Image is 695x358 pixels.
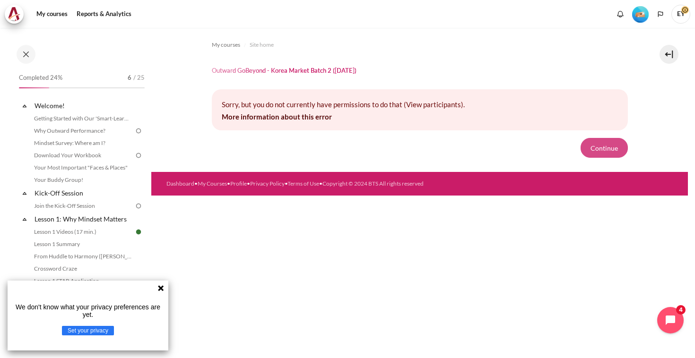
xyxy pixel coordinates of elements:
[322,180,424,187] a: Copyright © 2024 BTS All rights reserved
[212,41,240,49] span: My courses
[632,5,649,23] div: Level #2
[19,73,62,83] span: Completed 24%
[31,239,134,250] a: Lesson 1 Summary
[33,213,134,225] a: Lesson 1: Why Mindset Matters
[31,226,134,238] a: Lesson 1 Videos (17 min.)
[31,275,134,287] a: Lesson 1 STAR Application
[31,150,134,161] a: Download Your Workbook
[166,180,194,187] a: Dashboard
[33,99,134,112] a: Welcome!
[11,303,165,318] p: We don't know what your privacy preferences are yet.
[19,87,49,88] div: 24%
[151,28,688,172] section: Content
[33,5,71,24] a: My courses
[134,202,143,210] img: To do
[671,5,690,24] a: User menu
[31,200,134,212] a: Join the Kick-Off Session
[33,187,134,199] a: Kick-Off Session
[31,263,134,274] a: Crossword Craze
[198,180,227,187] a: My Courses
[31,174,134,186] a: Your Buddy Group!
[613,7,627,21] div: Show notification window with no new notifications
[31,251,134,262] a: From Huddle to Harmony ([PERSON_NAME]'s Story)
[62,326,114,335] button: Set your privacy
[20,214,29,224] span: Collapse
[222,99,618,110] p: Sorry, but you do not currently have permissions to do that (View participants).
[133,73,145,83] span: / 25
[653,7,668,21] button: Languages
[628,5,652,23] a: Level #2
[250,180,285,187] a: Privacy Policy
[250,39,274,51] a: Site home
[8,7,21,21] img: Architeck
[581,138,628,158] button: Continue
[212,37,628,52] nav: Navigation bar
[250,41,274,49] span: Site home
[632,6,649,23] img: Level #2
[230,180,247,187] a: Profile
[5,5,28,24] a: Architeck Architeck
[287,180,319,187] a: Terms of Use
[671,5,690,24] span: EY
[31,113,134,124] a: Getting Started with Our 'Smart-Learning' Platform
[73,5,135,24] a: Reports & Analytics
[20,101,29,111] span: Collapse
[128,73,131,83] span: 6
[134,228,143,236] img: Done
[31,137,134,149] a: Mindset Survey: Where am I?
[134,127,143,135] img: To do
[222,112,332,121] a: More information about this error
[20,188,29,198] span: Collapse
[212,39,240,51] a: My courses
[212,67,356,75] h1: Outward GoBeyond - Korea Market Batch 2 ([DATE])
[31,162,134,173] a: Your Most Important "Faces & Places"
[31,125,134,136] a: Why Outward Performance?
[166,179,443,188] div: • • • • •
[134,151,143,160] img: To do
